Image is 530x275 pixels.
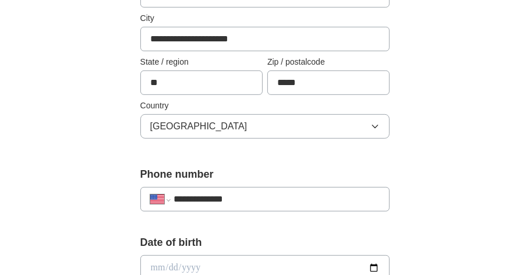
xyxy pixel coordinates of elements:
label: State / region [140,56,263,68]
label: Country [140,100,390,112]
label: Phone number [140,167,390,182]
label: City [140,12,390,24]
label: Zip / postalcode [267,56,390,68]
button: [GEOGRAPHIC_DATA] [140,114,390,139]
span: [GEOGRAPHIC_DATA] [150,119,248,133]
label: Date of birth [140,235,390,251]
